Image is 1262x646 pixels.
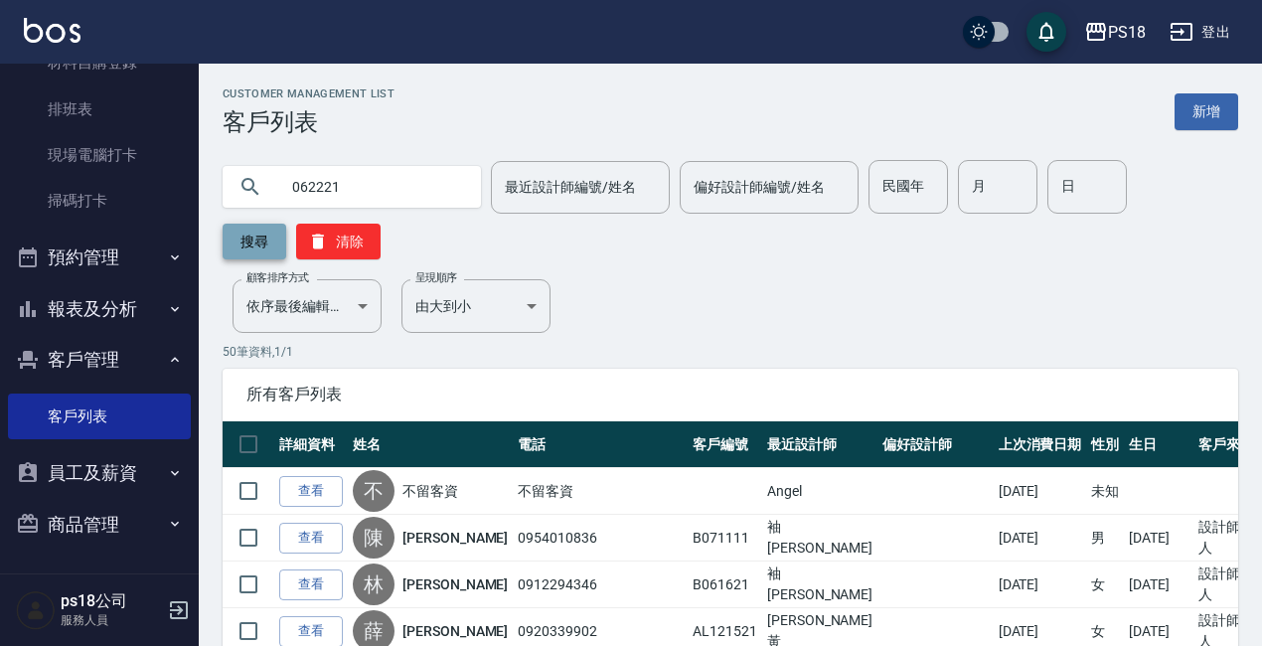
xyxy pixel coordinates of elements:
[1086,468,1124,515] td: 未知
[1076,12,1154,53] button: PS18
[8,178,191,224] a: 掃碼打卡
[8,394,191,439] a: 客戶列表
[994,421,1087,468] th: 上次消費日期
[1108,20,1146,45] div: PS18
[279,523,343,554] a: 查看
[274,421,348,468] th: 詳細資料
[1124,515,1193,562] td: [DATE]
[415,270,457,285] label: 呈現順序
[246,270,309,285] label: 顧客排序方式
[279,569,343,600] a: 查看
[61,611,162,629] p: 服務人員
[1086,421,1124,468] th: 性別
[8,86,191,132] a: 排班表
[877,421,993,468] th: 偏好設計師
[402,574,508,594] a: [PERSON_NAME]
[353,517,394,559] div: 陳
[233,279,382,333] div: 依序最後編輯時間
[1026,12,1066,52] button: save
[688,515,762,562] td: B071111
[223,87,394,100] h2: Customer Management List
[1086,515,1124,562] td: 男
[279,476,343,507] a: 查看
[1086,562,1124,608] td: 女
[402,481,458,501] a: 不留客資
[513,562,688,608] td: 0912294346
[762,562,877,608] td: 袖[PERSON_NAME]
[513,515,688,562] td: 0954010836
[994,562,1087,608] td: [DATE]
[762,468,877,515] td: Angel
[1124,562,1193,608] td: [DATE]
[8,232,191,283] button: 預約管理
[353,470,394,512] div: 不
[61,591,162,611] h5: ps18公司
[223,108,394,136] h3: 客戶列表
[296,224,381,259] button: 清除
[1162,14,1238,51] button: 登出
[994,515,1087,562] td: [DATE]
[8,447,191,499] button: 員工及薪資
[513,421,688,468] th: 電話
[1124,421,1193,468] th: 生日
[8,132,191,178] a: 現場電腦打卡
[401,279,551,333] div: 由大到小
[348,421,513,468] th: 姓名
[8,334,191,386] button: 客戶管理
[8,283,191,335] button: 報表及分析
[402,621,508,641] a: [PERSON_NAME]
[8,499,191,551] button: 商品管理
[223,343,1238,361] p: 50 筆資料, 1 / 1
[762,515,877,562] td: 袖[PERSON_NAME]
[688,421,762,468] th: 客戶編號
[16,590,56,630] img: Person
[353,564,394,605] div: 林
[1175,93,1238,130] a: 新增
[762,421,877,468] th: 最近設計師
[246,385,1214,404] span: 所有客戶列表
[24,18,80,43] img: Logo
[278,160,465,214] input: 搜尋關鍵字
[8,40,191,85] a: 材料自購登錄
[994,468,1087,515] td: [DATE]
[513,468,688,515] td: 不留客資
[223,224,286,259] button: 搜尋
[688,562,762,608] td: B061621
[402,528,508,548] a: [PERSON_NAME]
